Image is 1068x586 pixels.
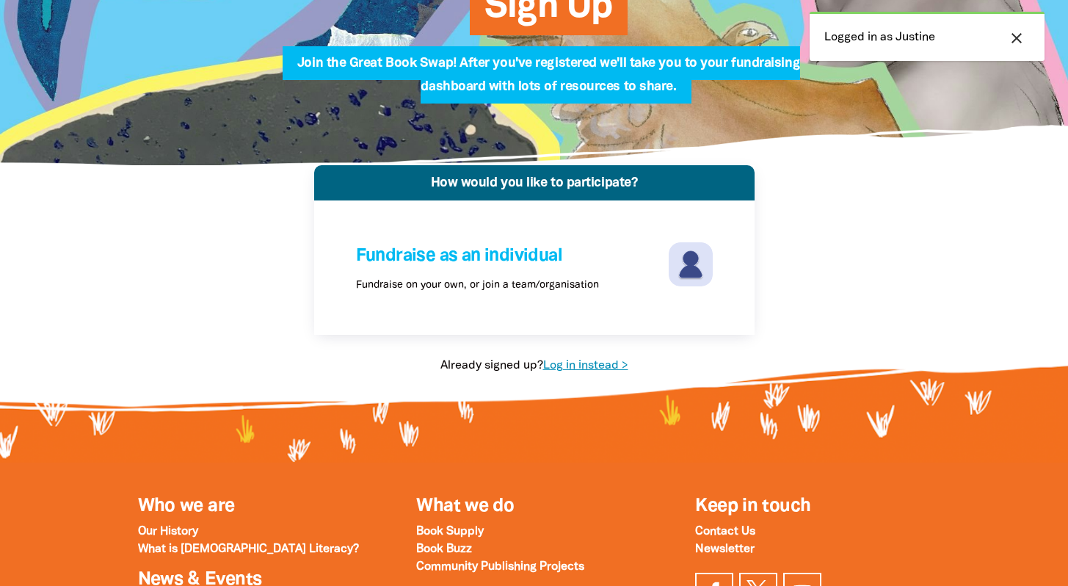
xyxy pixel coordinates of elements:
a: Who we are [138,498,235,515]
a: What we do [416,498,514,515]
a: Book Supply [416,527,484,537]
a: Our History [138,527,198,537]
h4: Fundraise as an individual [356,242,665,270]
a: Newsletter [695,544,755,554]
a: Community Publishing Projects [416,562,584,572]
span: Keep in touch [695,498,810,515]
a: What is [DEMOGRAPHIC_DATA] Literacy? [138,544,359,554]
button: close [1003,29,1030,48]
h4: How would you like to participate? [322,176,747,189]
p: Fundraise on your own, or join a team/organisation [356,278,599,293]
img: individuals-svg-4fa13e.svg [669,242,713,286]
span: Join the Great Book Swap! After you've registered we'll take you to your fundraising dashboard wi... [297,57,800,104]
a: Contact Us [695,527,755,537]
p: Already signed up? [314,357,755,375]
a: Log in instead > [543,361,628,371]
div: Logged in as Justine [810,12,1045,61]
a: Book Buzz [416,544,472,554]
i: close [1008,29,1025,47]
